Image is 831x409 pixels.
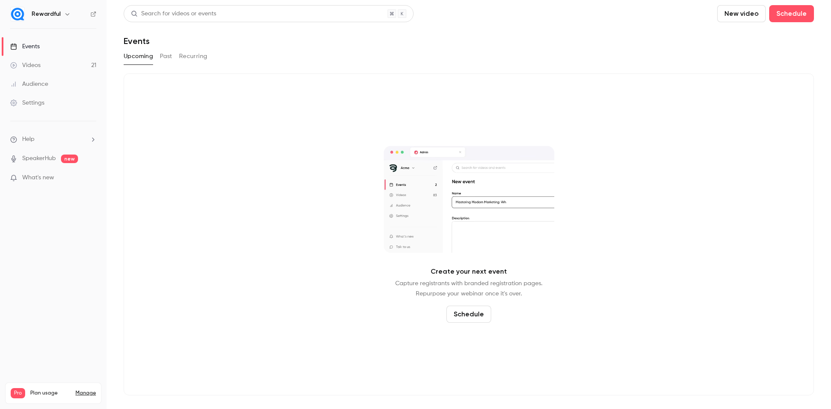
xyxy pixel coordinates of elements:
button: New video [717,5,766,22]
span: What's new [22,173,54,182]
div: Search for videos or events [131,9,216,18]
p: Capture registrants with branded registration pages. Repurpose your webinar once it's over. [395,278,542,299]
button: Schedule [769,5,814,22]
div: Events [10,42,40,51]
span: Pro [11,388,25,398]
a: Manage [75,390,96,397]
img: Rewardful [11,7,24,21]
a: SpeakerHub [22,154,56,163]
span: Plan usage [30,390,70,397]
div: Audience [10,80,48,88]
button: Upcoming [124,50,153,63]
h6: Rewardful [32,10,61,18]
p: Create your next event [431,266,507,277]
div: Videos [10,61,41,70]
button: Past [160,50,172,63]
div: Settings [10,99,44,107]
span: new [61,155,78,163]
iframe: Noticeable Trigger [86,174,96,182]
span: Help [22,135,35,144]
li: help-dropdown-opener [10,135,96,144]
button: Recurring [179,50,208,63]
button: Schedule [446,306,491,323]
h1: Events [124,36,150,46]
